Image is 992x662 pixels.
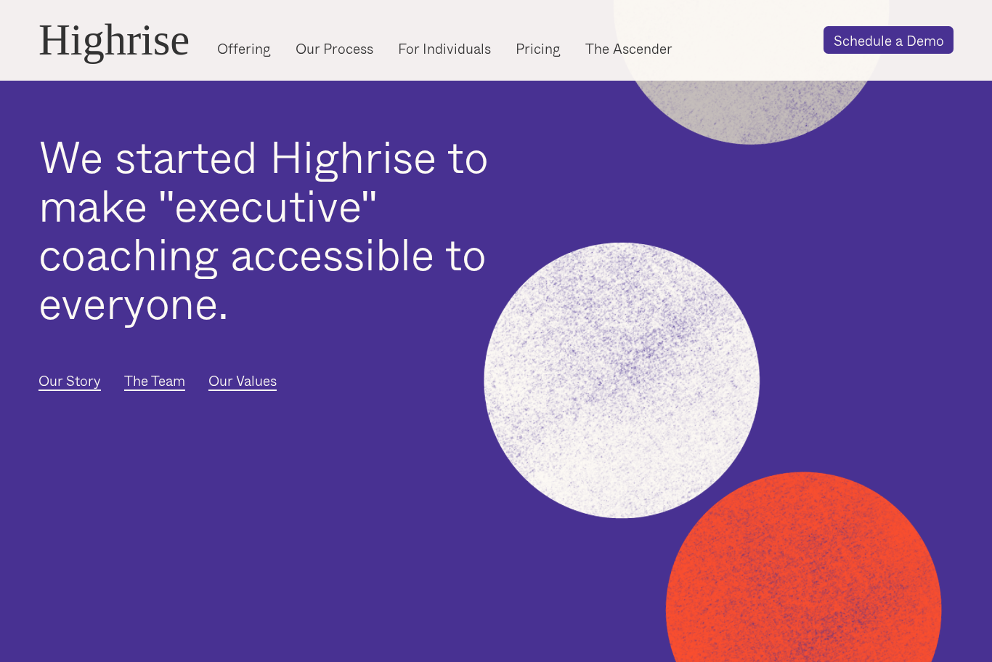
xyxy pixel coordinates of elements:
a: Our Process [296,39,373,58]
a: Offering [217,39,271,58]
a: For Individuals [398,39,491,58]
a: The Team [124,371,185,392]
h1: We started Highrise to make "executive" coaching accessible to everyone. [38,132,542,326]
a: Schedule a Demo [824,26,954,54]
a: Our Story [38,371,101,392]
a: Highrise [38,16,190,65]
a: Pricing [516,39,561,58]
a: The Ascender [585,39,672,58]
a: Our Values [208,371,277,392]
